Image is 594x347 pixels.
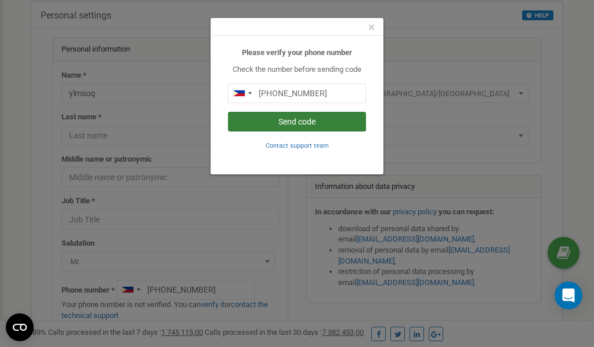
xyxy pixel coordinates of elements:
div: Open Intercom Messenger [555,282,582,309]
p: Check the number before sending code [228,64,366,75]
div: Telephone country code [229,84,255,103]
a: Contact support team [266,141,329,149]
small: Contact support team [266,142,329,149]
button: Send code [228,112,366,132]
span: × [368,20,375,34]
button: Open CMP widget [6,313,34,341]
button: Close [368,21,375,34]
b: Please verify your phone number [242,48,352,57]
input: 0905 123 4567 [228,83,366,103]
